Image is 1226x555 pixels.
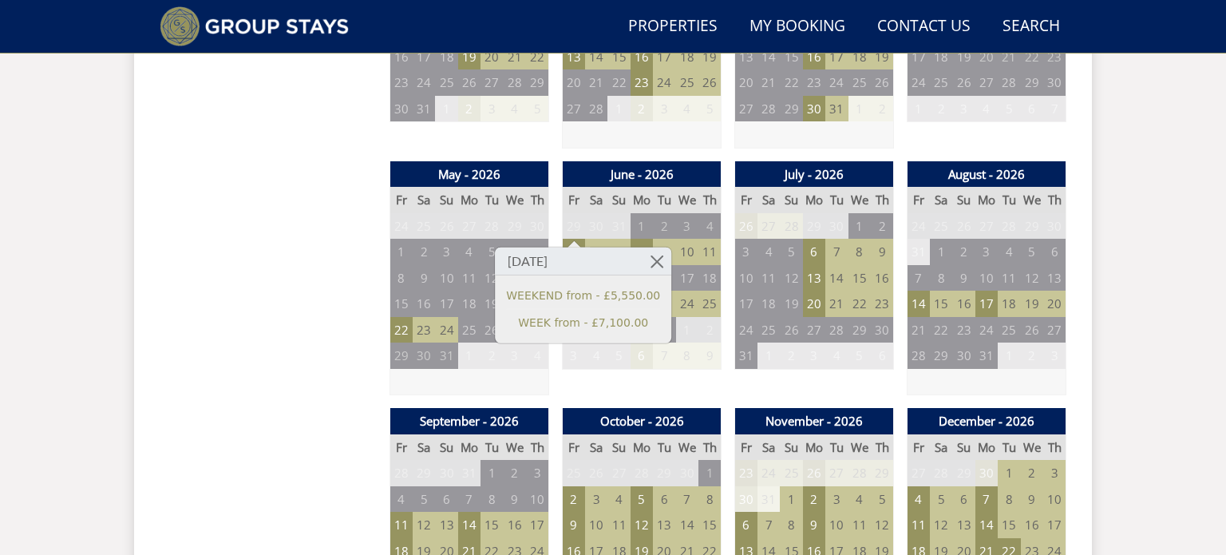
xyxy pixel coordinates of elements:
td: 20 [803,291,825,317]
td: 25 [930,213,952,240]
td: 9 [413,265,435,291]
td: 20 [1043,291,1066,317]
th: May - 2026 [390,161,549,188]
td: 26 [780,317,802,343]
th: Mo [803,434,825,461]
td: 7 [526,239,548,265]
td: 4 [757,239,780,265]
td: 27 [1043,317,1066,343]
td: 3 [481,96,503,122]
th: Su [607,187,630,213]
th: We [676,187,698,213]
td: 16 [390,44,413,70]
td: 12 [481,265,503,291]
td: 28 [481,213,503,240]
td: 3 [504,343,526,369]
td: 24 [908,213,930,240]
th: Su [952,434,975,461]
td: 27 [458,213,481,240]
th: We [504,187,526,213]
td: 30 [803,96,825,122]
td: 30 [1043,213,1066,240]
td: 2 [631,96,653,122]
td: 21 [504,44,526,70]
td: 10 [435,265,457,291]
th: November - 2026 [735,408,894,434]
td: 3 [1043,343,1066,369]
th: Mo [631,187,653,213]
td: 13 [563,44,585,70]
th: Sa [757,187,780,213]
td: 22 [526,44,548,70]
td: 22 [1021,44,1043,70]
td: 14 [825,265,848,291]
th: Sa [585,434,607,461]
td: 16 [952,291,975,317]
th: Fr [908,187,930,213]
td: 20 [481,44,503,70]
a: My Booking [743,9,852,45]
td: 2 [653,213,675,240]
td: 1 [757,343,780,369]
td: 29 [526,69,548,96]
td: 20 [563,69,585,96]
td: 17 [975,291,998,317]
a: Contact Us [871,9,977,45]
td: 29 [1021,69,1043,96]
td: 10 [676,239,698,265]
td: 26 [1021,317,1043,343]
th: We [848,187,871,213]
td: 2 [413,239,435,265]
th: August - 2026 [908,161,1066,188]
th: Tu [825,434,848,461]
td: 9 [653,239,675,265]
td: 3 [435,239,457,265]
td: 2 [780,343,802,369]
td: 16 [413,291,435,317]
td: 27 [975,69,998,96]
td: 26 [952,213,975,240]
td: 4 [458,239,481,265]
td: 30 [585,213,607,240]
td: 30 [390,96,413,122]
td: 27 [481,69,503,96]
td: 1 [998,343,1020,369]
td: 9 [698,343,721,369]
th: Fr [908,434,930,461]
td: 1 [631,213,653,240]
td: 5 [698,96,721,122]
td: 17 [413,44,435,70]
th: Mo [975,187,998,213]
td: 31 [413,96,435,122]
th: Fr [563,434,585,461]
td: 4 [526,343,548,369]
th: We [504,434,526,461]
td: 4 [504,96,526,122]
td: 13 [1043,265,1066,291]
td: 15 [607,44,630,70]
td: 17 [735,291,757,317]
td: 30 [1043,69,1066,96]
td: 17 [908,44,930,70]
th: Sa [757,434,780,461]
td: 23 [1043,44,1066,70]
td: 1 [848,96,871,122]
td: 20 [735,69,757,96]
th: Th [698,187,721,213]
td: 5 [848,343,871,369]
td: 5 [780,239,802,265]
th: Tu [825,187,848,213]
td: 24 [825,69,848,96]
td: 2 [481,343,503,369]
td: 7 [908,265,930,291]
td: 29 [848,317,871,343]
th: Tu [481,187,503,213]
td: 19 [1021,291,1043,317]
td: 31 [607,213,630,240]
td: 1 [676,317,698,343]
td: 31 [435,343,457,369]
td: 21 [825,291,848,317]
th: Sa [585,187,607,213]
td: 24 [975,317,998,343]
td: 21 [998,44,1020,70]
